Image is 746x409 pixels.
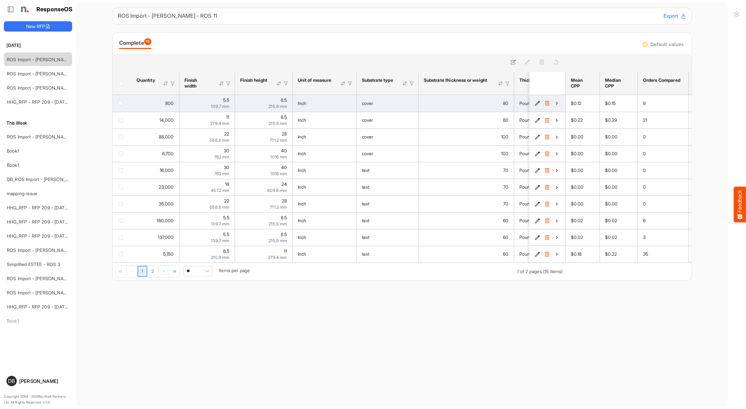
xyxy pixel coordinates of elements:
[519,134,533,139] span: Pound
[214,154,230,159] span: 762 mm
[159,117,174,123] span: 14,000
[7,262,60,267] a: Simplified ESTEE - ROS 3
[240,77,268,83] div: Finish height
[113,162,131,179] td: checkbox
[179,179,235,195] td: 18 is template cell Column Header httpsnorthellcomontologiesmapping-rulesmeasurementhasfinishsize...
[643,218,646,223] span: 6
[534,134,541,140] button: Edit
[283,81,289,86] div: Filter Icon
[347,81,353,86] div: Filter Icon
[269,104,287,109] span: 215.9 mm
[211,221,229,226] span: 139.7 mm
[643,100,646,106] span: 9
[419,179,514,195] td: 70 is template cell Column Header httpsnorthellcomontologiesmapping-rulesmaterialhasmaterialthick...
[7,134,100,139] a: ROS Import - [PERSON_NAME] - Final (short)
[566,128,600,145] td: $0.00 is template cell Column Header mean-cpp
[554,134,560,140] button: View
[211,104,229,109] span: 139.7 mm
[159,201,174,206] span: 35,000
[131,128,179,145] td: 88000 is template cell Column Header httpsnorthellcomontologiesmapping-rulesorderhasquantity
[514,162,598,179] td: Pound is template cell Column Header httpsnorthellcomontologiesmapping-rulesmaterialhasmaterialth...
[7,205,113,210] a: HHG_RFP - RFP 209 - [DATE] - ROS TEST 3 (LITE)
[165,100,174,106] span: 800
[235,229,293,246] td: 8.5 is template cell Column Header httpsnorthellcomontologiesmapping-rulesmeasurementhasfinishsiz...
[282,198,287,204] span: 28
[638,229,689,246] td: 3 is template cell Column Header orders-compared
[503,184,508,190] span: 70
[605,100,616,106] span: $0.15
[224,198,229,204] span: 22
[529,229,567,246] td: cb9da186-fd5a-4315-b129-786fdb07f40c is template cell Column Header
[7,304,96,309] a: HHG_RFP - RFP 209 - [DATE] - ROS TEST
[534,251,541,257] button: Edit
[269,121,287,126] span: 215.9 mm
[566,179,600,195] td: $0.00 is template cell Column Header mean-cpp
[210,121,229,126] span: 279.4 mm
[554,100,560,107] button: View
[137,77,155,83] div: Quantity
[158,265,169,277] div: Go to next page
[519,117,533,123] span: Pound
[638,145,689,162] td: 0 is template cell Column Header orders-compared
[224,165,229,170] span: 30
[147,266,158,277] a: Page 2 of 2 Pages
[226,114,229,120] span: 11
[357,212,419,229] td: text is template cell Column Header httpsnorthellcomontologiesmapping-rulesmaterialhassubstratema...
[357,95,419,112] td: cover is template cell Column Header httpsnorthellcomontologiesmapping-rulesmaterialhassubstratem...
[571,167,584,173] span: $0.00
[235,195,293,212] td: 28 is template cell Column Header httpsnorthellcomontologiesmapping-rulesmeasurementhasfinishsize...
[113,263,565,281] div: Pager Container
[571,77,592,89] div: Mean CPP
[170,81,175,86] div: Filter Icon
[600,212,638,229] td: $0.02 is template cell Column Header median-cpp
[298,134,307,139] span: Inch
[503,100,508,106] span: 80
[544,100,551,107] button: Delete
[298,151,307,156] span: Inch
[131,162,179,179] td: 16000 is template cell Column Header httpsnorthellcomontologiesmapping-rulesorderhasquantity
[419,229,514,246] td: 60 is template cell Column Header httpsnorthellcomontologiesmapping-rulesmaterialhasmaterialthick...
[529,145,567,162] td: cf9779ac-8572-4f94-95e6-5078519c79b8 is template cell Column Header
[281,181,287,187] span: 24
[600,162,638,179] td: $0.00 is template cell Column Header median-cpp
[162,151,174,156] span: 8,700
[113,195,131,212] td: checkbox
[519,218,533,223] span: Pound
[519,167,533,173] span: Pound
[235,179,293,195] td: 24 is template cell Column Header httpsnorthellcomontologiesmapping-rulesmeasurementhasfinishsize...
[357,195,419,212] td: text is template cell Column Header httpsnorthellcomontologiesmapping-rulesmaterialhassubstratema...
[566,145,600,162] td: $0.00 is template cell Column Header mean-cpp
[571,100,582,106] span: $0.12
[554,251,560,257] button: View
[7,219,113,224] a: HHG_RFP - RFP 209 - [DATE] - ROS TEST 3 (LITE)
[638,179,689,195] td: 0 is template cell Column Header orders-compared
[298,184,307,190] span: Inch
[4,119,72,127] h6: This Week
[643,151,646,156] span: 0
[224,148,229,153] span: 30
[225,181,229,187] span: 18
[571,184,584,190] span: $0.00
[554,201,560,207] button: View
[281,97,287,103] span: 8.5
[298,218,307,223] span: Inch
[605,184,618,190] span: $0.00
[638,128,689,145] td: 0 is template cell Column Header orders-compared
[18,3,31,16] img: Northell
[571,218,583,223] span: $0.02
[7,176,98,182] a: DB_ROS Import - [PERSON_NAME] - ROS 4
[179,128,235,145] td: 22 is template cell Column Header httpsnorthellcomontologiesmapping-rulesmeasurementhasfinishsize...
[159,184,174,190] span: 23,000
[4,21,72,32] button: New RFP
[357,145,419,162] td: cover is template cell Column Header httpsnorthellcomontologiesmapping-rulesmaterialhassubstratem...
[357,162,419,179] td: text is template cell Column Header httpsnorthellcomontologiesmapping-rulesmaterialhassubstratema...
[664,12,686,20] button: Export
[293,246,357,262] td: Inch is template cell Column Header httpsnorthellcomontologiesmapping-rulesmeasurementhasunitofme...
[179,145,235,162] td: 30 is template cell Column Header httpsnorthellcomontologiesmapping-rulesmeasurementhasfinishsize...
[362,184,370,190] span: text
[514,128,598,145] td: Pound is template cell Column Header httpsnorthellcomontologiesmapping-rulesmaterialhasmaterialth...
[7,247,90,253] a: ROS Import - [PERSON_NAME] - ROS 4
[503,167,508,173] span: 70
[7,162,19,168] a: Book1
[156,218,174,223] span: 160,000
